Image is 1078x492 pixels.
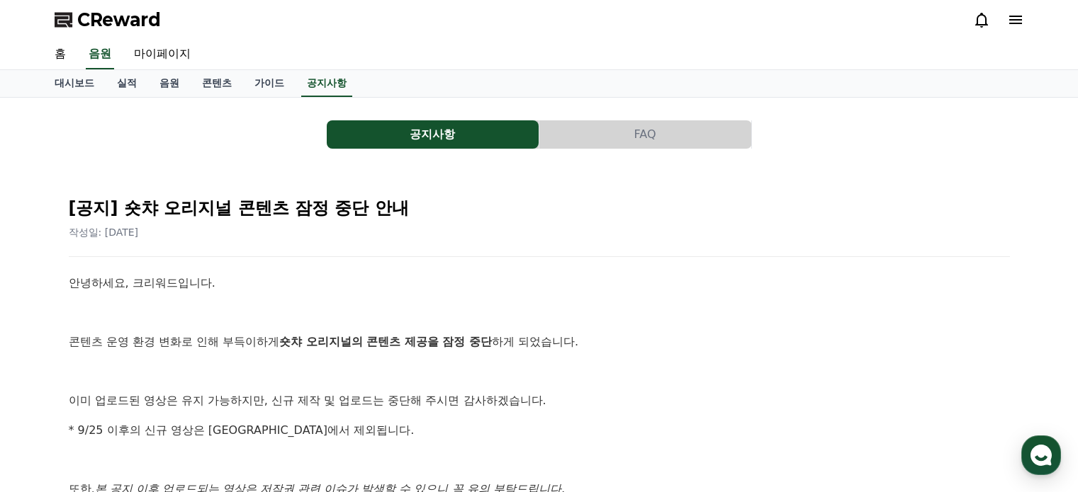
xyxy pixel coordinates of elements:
[69,197,1010,219] h2: [공지] 숏챠 오리지널 콘텐츠 잠정 중단 안내
[243,70,296,97] a: 가이드
[327,120,539,149] button: 공지사항
[148,70,191,97] a: 음원
[86,40,114,69] a: 음원
[69,274,1010,292] p: 안녕하세요, 크리워드입니다.
[55,8,161,31] a: CReward
[279,335,492,348] strong: 숏챠 오리지널의 콘텐츠 제공을 잠정 중단
[77,8,161,31] span: CReward
[123,40,202,69] a: 마이페이지
[43,40,77,69] a: 홈
[106,70,148,97] a: 실적
[69,421,1010,440] p: * 9/25 이후의 신규 영상은 [GEOGRAPHIC_DATA]에서 제외됩니다.
[301,70,352,97] a: 공지사항
[327,120,539,149] a: 공지사항
[191,70,243,97] a: 콘텐츠
[69,391,1010,410] p: 이미 업로드된 영상은 유지 가능하지만, 신규 제작 및 업로드는 중단해 주시면 감사하겠습니다.
[539,120,752,149] a: FAQ
[69,333,1010,351] p: 콘텐츠 운영 환경 변화로 인해 부득이하게 하게 되었습니다.
[43,70,106,97] a: 대시보드
[69,227,139,238] span: 작성일: [DATE]
[539,120,751,149] button: FAQ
